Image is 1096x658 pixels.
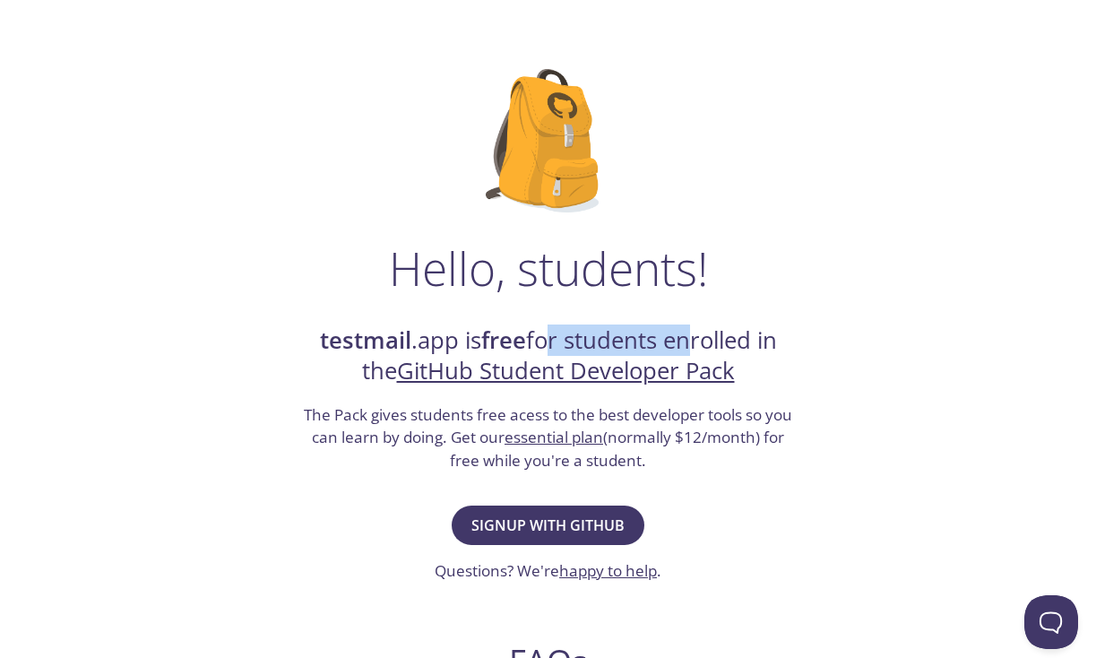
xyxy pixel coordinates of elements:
a: GitHub Student Developer Pack [397,355,735,386]
button: Signup with GitHub [452,506,644,545]
strong: testmail [320,325,411,356]
span: Signup with GitHub [471,513,625,538]
a: essential plan [505,427,603,447]
a: happy to help [559,560,657,581]
h2: .app is for students enrolled in the [302,325,795,387]
iframe: Help Scout Beacon - Open [1024,595,1078,649]
img: github-student-backpack.png [486,69,610,212]
h3: The Pack gives students free acess to the best developer tools so you can learn by doing. Get our... [302,403,795,472]
h1: Hello, students! [389,241,708,295]
h3: Questions? We're . [435,559,661,583]
strong: free [481,325,526,356]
